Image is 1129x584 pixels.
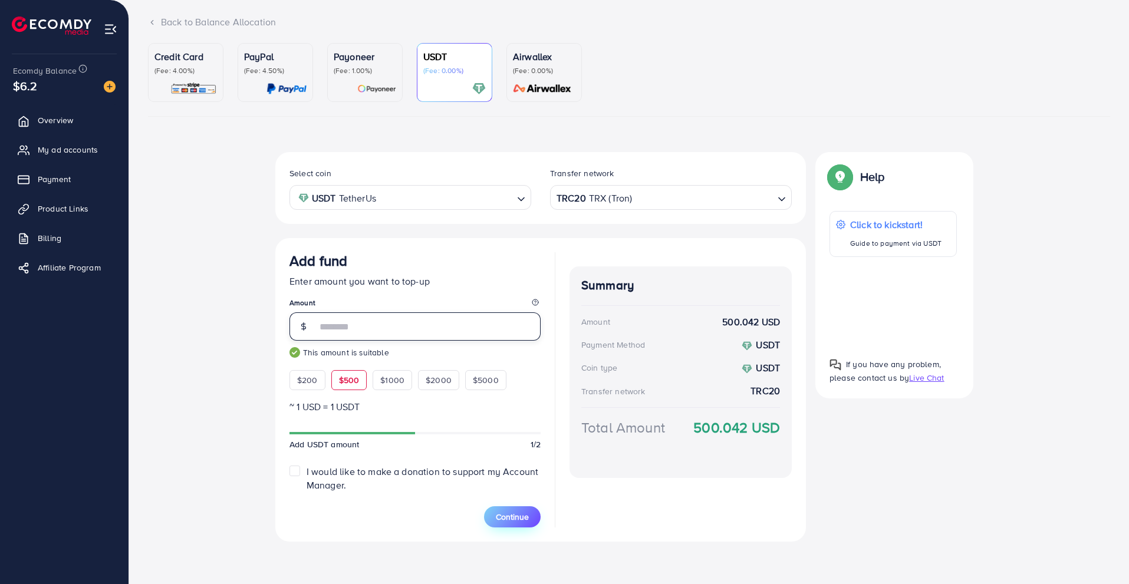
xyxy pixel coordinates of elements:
img: guide [289,347,300,358]
p: Guide to payment via USDT [850,236,942,250]
a: Product Links [9,197,120,220]
img: card [509,82,575,95]
h3: Add fund [289,252,347,269]
p: Airwallex [513,50,575,64]
a: Billing [9,226,120,250]
input: Search for option [633,189,773,207]
div: Amount [581,316,610,328]
iframe: Chat [1079,531,1120,575]
small: This amount is suitable [289,347,541,358]
span: $5000 [473,374,499,386]
img: image [104,81,116,93]
strong: TRC20 [751,384,780,398]
img: card [266,82,307,95]
span: TetherUs [339,190,376,207]
h4: Summary [581,278,780,293]
span: $200 [297,374,318,386]
strong: 500.042 USD [693,417,780,438]
div: Coin type [581,362,617,374]
span: $2000 [426,374,452,386]
img: menu [104,22,117,36]
strong: 500.042 USD [722,315,780,329]
span: Ecomdy Balance [13,65,77,77]
p: (Fee: 0.00%) [513,66,575,75]
strong: USDT [756,361,780,374]
div: Search for option [289,185,531,209]
span: 1/2 [531,438,541,450]
img: coin [742,364,752,374]
img: card [357,82,396,95]
p: ~ 1 USD = 1 USDT [289,400,541,414]
div: Payment Method [581,339,645,351]
span: $6.2 [13,77,38,94]
p: PayPal [244,50,307,64]
label: Select coin [289,167,331,179]
span: My ad accounts [38,144,98,156]
strong: USDT [312,190,336,207]
span: If you have any problem, please contact us by [830,358,941,384]
p: (Fee: 4.00%) [154,66,217,75]
p: (Fee: 1.00%) [334,66,396,75]
div: Total Amount [581,417,665,438]
input: Search for option [380,189,512,207]
img: card [472,82,486,95]
strong: TRC20 [557,190,586,207]
a: Overview [9,108,120,132]
p: (Fee: 0.00%) [423,66,486,75]
span: Add USDT amount [289,438,359,450]
div: Back to Balance Allocation [148,15,1110,29]
img: coin [742,341,752,351]
p: Payoneer [334,50,396,64]
div: Transfer network [581,385,646,397]
span: Billing [38,232,61,244]
img: card [170,82,217,95]
span: $1000 [380,374,404,386]
img: logo [12,17,91,35]
img: Popup guide [830,359,841,371]
a: Affiliate Program [9,256,120,279]
label: Transfer network [550,167,614,179]
button: Continue [484,506,541,527]
p: Click to kickstart! [850,217,942,232]
span: Affiliate Program [38,262,101,273]
p: (Fee: 4.50%) [244,66,307,75]
span: TRX (Tron) [589,190,633,207]
div: Search for option [550,185,792,209]
span: $500 [339,374,360,386]
p: Credit Card [154,50,217,64]
span: Continue [496,511,529,523]
a: My ad accounts [9,138,120,161]
p: Help [860,170,885,184]
legend: Amount [289,298,541,312]
a: Payment [9,167,120,191]
p: Enter amount you want to top-up [289,274,541,288]
span: Live Chat [909,372,944,384]
p: USDT [423,50,486,64]
span: I would like to make a donation to support my Account Manager. [307,465,538,491]
span: Overview [38,114,73,126]
img: coin [298,193,309,203]
span: Product Links [38,203,88,215]
strong: USDT [756,338,780,351]
img: Popup guide [830,166,851,187]
span: Payment [38,173,71,185]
